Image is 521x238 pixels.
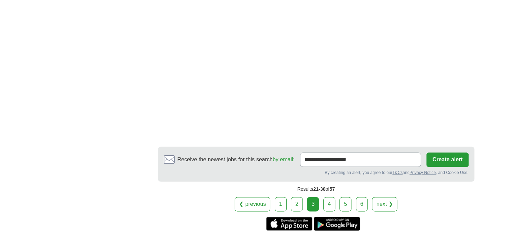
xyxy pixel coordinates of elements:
[392,170,402,175] a: T&Cs
[158,181,474,197] div: Results of
[275,197,287,211] a: 1
[266,217,312,230] a: Get the iPhone app
[313,186,325,192] span: 21-30
[330,186,335,192] span: 57
[314,217,360,230] a: Get the Android app
[409,170,436,175] a: Privacy Notice
[235,197,270,211] a: ❮ previous
[323,197,335,211] a: 4
[426,152,468,167] button: Create alert
[339,197,351,211] a: 5
[356,197,368,211] a: 6
[164,170,469,176] div: By creating an alert, you agree to our and , and Cookie Use.
[372,197,397,211] a: next ❯
[307,197,319,211] div: 3
[291,197,303,211] a: 2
